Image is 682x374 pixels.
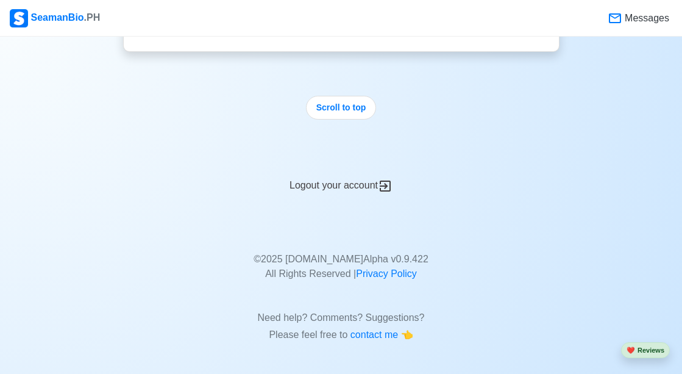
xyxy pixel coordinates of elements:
button: heartReviews [621,342,670,359]
div: SeamanBio [10,9,100,27]
span: point [401,329,413,340]
span: contact me [350,329,401,340]
a: Privacy Policy [356,268,417,279]
div: Logout your account [123,164,559,193]
p: © 2025 [DOMAIN_NAME] Alpha v 0.9.422 All Rights Reserved | [132,237,550,281]
span: heart [627,347,635,354]
p: Need help? Comments? Suggestions? [132,296,550,325]
span: Messages [622,11,669,26]
button: Scroll to top [306,96,377,120]
span: .PH [84,12,101,23]
img: Logo [10,9,28,27]
p: Please feel free to [132,328,550,342]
